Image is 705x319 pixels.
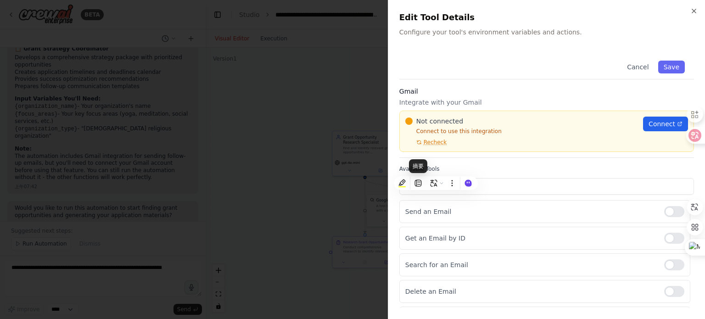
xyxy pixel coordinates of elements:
p: Configure your tool's environment variables and actions. [399,28,694,37]
button: Save [658,61,685,73]
p: Get an Email by ID [405,234,657,243]
p: Send an Email [405,207,657,216]
p: Delete an Email [405,287,657,296]
button: Recheck [405,139,447,146]
p: Search for an Email [405,260,657,269]
span: Recheck [424,139,447,146]
label: Available Tools [399,165,694,173]
h3: Gmail [399,87,694,96]
span: Not connected [416,117,463,126]
button: Cancel [621,61,654,73]
p: Integrate with your Gmail [399,98,694,107]
a: Connect [643,117,688,131]
p: Connect to use this integration [405,128,638,135]
span: Connect [649,119,675,129]
h2: Edit Tool Details [399,11,694,24]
